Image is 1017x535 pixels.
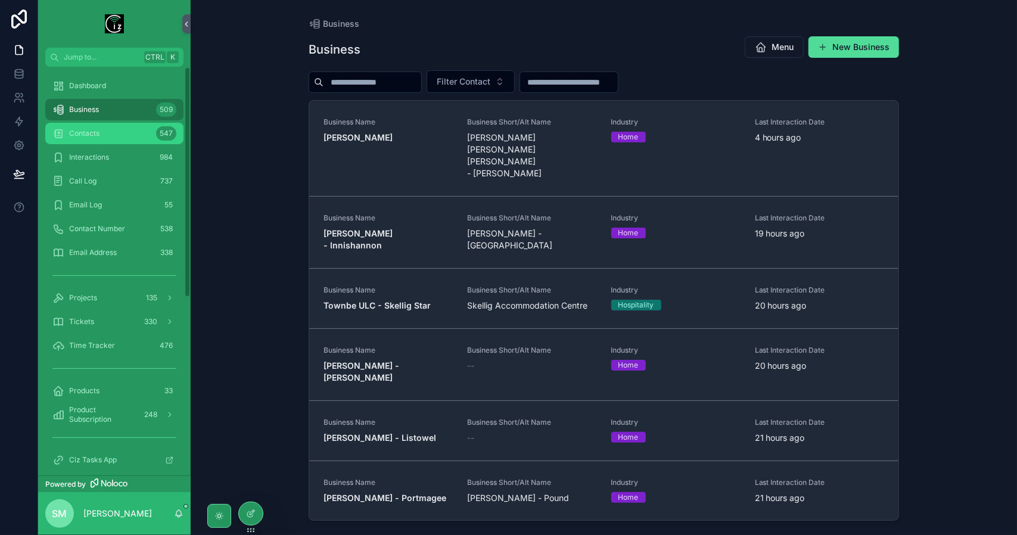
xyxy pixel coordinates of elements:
[69,405,136,424] span: Product Subscription
[611,478,741,487] span: Industry
[467,492,596,504] span: [PERSON_NAME] - Pound
[467,228,596,251] span: [PERSON_NAME] - [GEOGRAPHIC_DATA]
[45,170,184,192] a: Call Log737
[618,432,639,443] div: Home
[467,285,596,295] span: Business Short/Alt Name
[755,228,805,239] p: 19 hours ago
[755,300,807,312] p: 20 hours ago
[45,404,184,425] a: Product Subscription248
[45,99,184,120] a: Business509
[427,70,515,93] button: Select Button
[83,508,152,520] p: [PERSON_NAME]
[467,478,596,487] span: Business Short/Alt Name
[144,51,166,63] span: Ctrl
[38,67,191,475] div: scrollable content
[309,328,898,400] a: Business Name[PERSON_NAME] - [PERSON_NAME]Business Short/Alt Name--IndustryHomeLast Interaction D...
[157,245,176,260] div: 338
[467,300,596,312] span: Skellig Accommodation Centre
[324,228,395,250] strong: [PERSON_NAME] - Innishannon
[69,81,106,91] span: Dashboard
[69,224,125,234] span: Contact Number
[69,293,97,303] span: Projects
[156,150,176,164] div: 984
[64,52,139,62] span: Jump to...
[69,386,99,396] span: Products
[324,117,453,127] span: Business Name
[324,346,453,355] span: Business Name
[45,242,184,263] a: Email Address338
[45,75,184,97] a: Dashboard
[38,475,191,492] a: Powered by
[309,18,359,30] a: Business
[618,492,639,503] div: Home
[755,478,884,487] span: Last Interaction Date
[105,14,124,33] img: App logo
[324,433,436,443] strong: [PERSON_NAME] - Listowel
[69,455,117,465] span: Ciz Tasks App
[168,52,178,62] span: K
[772,41,794,53] span: Menu
[755,117,884,127] span: Last Interaction Date
[324,418,453,427] span: Business Name
[745,36,804,58] button: Menu
[45,287,184,309] a: Projects135
[45,48,184,67] button: Jump to...CtrlK
[467,132,596,179] span: [PERSON_NAME] [PERSON_NAME] [PERSON_NAME] - [PERSON_NAME]
[755,432,805,444] p: 21 hours ago
[467,432,474,444] span: --
[141,315,161,329] div: 330
[45,311,184,332] a: Tickets330
[618,132,639,142] div: Home
[69,341,115,350] span: Time Tracker
[324,493,446,503] strong: [PERSON_NAME] - Portmagee
[69,248,117,257] span: Email Address
[45,449,184,471] a: Ciz Tasks App
[156,338,176,353] div: 476
[618,300,654,310] div: Hospitality
[755,285,884,295] span: Last Interaction Date
[45,380,184,402] a: Products33
[156,102,176,117] div: 509
[324,213,453,223] span: Business Name
[611,117,741,127] span: Industry
[161,384,176,398] div: 33
[309,461,898,521] a: Business Name[PERSON_NAME] - PortmageeBusiness Short/Alt Name[PERSON_NAME] - PoundIndustryHomeLas...
[69,176,97,186] span: Call Log
[324,478,453,487] span: Business Name
[45,335,184,356] a: Time Tracker476
[69,317,94,326] span: Tickets
[755,418,884,427] span: Last Interaction Date
[309,268,898,328] a: Business NameTownbe ULC - Skellig StarBusiness Short/Alt NameSkellig Accommodation CentreIndustry...
[157,222,176,236] div: 538
[142,291,161,305] div: 135
[611,418,741,427] span: Industry
[52,506,67,521] span: SM
[755,360,807,372] p: 20 hours ago
[618,228,639,238] div: Home
[156,126,176,141] div: 547
[45,218,184,239] a: Contact Number538
[309,400,898,461] a: Business Name[PERSON_NAME] - ListowelBusiness Short/Alt Name--IndustryHomeLast Interaction Date21...
[69,105,99,114] span: Business
[309,196,898,268] a: Business Name[PERSON_NAME] - InnishannonBusiness Short/Alt Name[PERSON_NAME] - [GEOGRAPHIC_DATA]I...
[467,346,596,355] span: Business Short/Alt Name
[808,36,899,58] button: New Business
[611,213,741,223] span: Industry
[467,418,596,427] span: Business Short/Alt Name
[45,147,184,168] a: Interactions984
[467,360,474,372] span: --
[45,480,86,489] span: Powered by
[755,492,805,504] p: 21 hours ago
[45,194,184,216] a: Email Log55
[324,360,402,382] strong: [PERSON_NAME] - [PERSON_NAME]
[324,285,453,295] span: Business Name
[755,213,884,223] span: Last Interaction Date
[755,132,801,144] p: 4 hours ago
[467,117,596,127] span: Business Short/Alt Name
[611,346,741,355] span: Industry
[611,285,741,295] span: Industry
[69,200,102,210] span: Email Log
[324,132,393,142] strong: [PERSON_NAME]
[755,346,884,355] span: Last Interaction Date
